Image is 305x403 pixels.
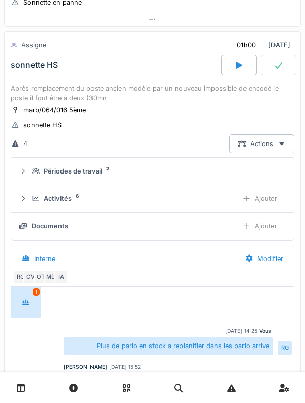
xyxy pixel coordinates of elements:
div: 4 [23,139,27,149]
div: IA [54,270,68,284]
div: Ajouter [234,189,286,208]
div: CV [23,270,38,284]
div: Interne [34,254,55,264]
div: Modifier [236,249,292,268]
summary: DocumentsAjouter [15,217,290,236]
summary: Périodes de travail2 [15,162,290,181]
div: Actions [229,134,294,153]
div: 01h00 [237,40,256,50]
div: [DATE] [228,36,294,54]
div: [DATE] 14:25 [225,327,257,335]
div: Ajouter [234,217,286,236]
div: sonnette HS [23,120,62,130]
div: OT [34,270,48,284]
div: [DATE] 15:52 [109,363,141,371]
div: Plus de parlo en stock a replanifier dans les parlo arrive [64,337,273,355]
div: Périodes de travail [44,166,102,176]
div: [PERSON_NAME] [64,363,107,371]
div: Documents [32,221,68,231]
div: Vous [259,327,271,335]
summary: Activités6Ajouter [15,189,290,208]
div: RG [278,341,292,355]
div: Assigné [21,40,46,50]
div: Après remplacement du poste ancien modèle par un nouveau impossible de encodé le poste il fout êt... [11,83,294,103]
div: marb/064/016 5ème [23,105,86,115]
div: sonnette HS [11,60,58,70]
div: RG [13,270,27,284]
div: MD [44,270,58,284]
div: Activités [44,194,72,204]
div: 1 [33,288,40,296]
